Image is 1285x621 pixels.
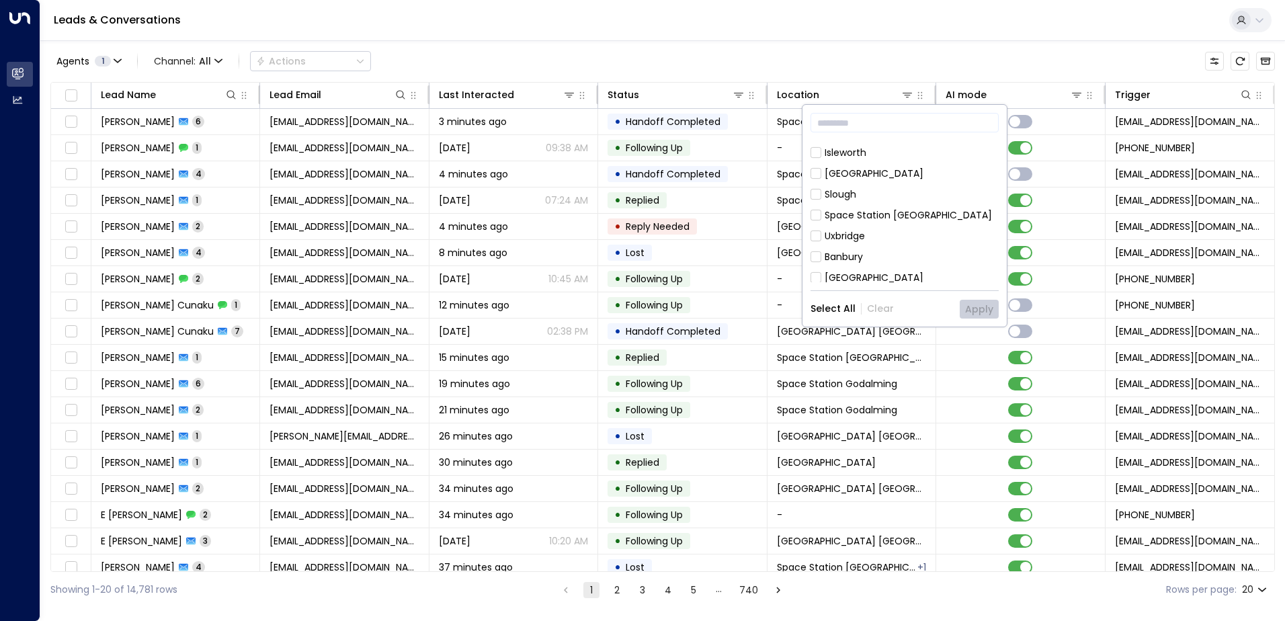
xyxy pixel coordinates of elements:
td: - [768,502,936,528]
div: Last Interacted [439,87,576,103]
span: Reply Needed [626,220,690,233]
div: … [711,582,727,598]
span: +447701099001 [1115,272,1195,286]
span: Toggle select row [63,192,79,209]
span: Boughazoualim@gmail.com [270,246,419,259]
span: Space Station St Johns Wood [777,325,926,338]
span: Replied [626,194,659,207]
span: leads@space-station.co.uk [1115,167,1265,181]
div: [GEOGRAPHIC_DATA] [811,167,999,181]
span: Following Up [626,298,683,312]
div: Space Station Castle Bromwich [917,561,926,574]
span: 1 [192,142,202,153]
span: little.wilson48@gmail.com [270,508,419,522]
span: E Wilson [101,534,182,548]
span: leads@space-station.co.uk [1115,377,1265,390]
span: Paul Henshaw [101,429,175,443]
span: Toggle select row [63,507,79,524]
span: Sophie Goddard [101,403,175,417]
span: 8 minutes ago [439,246,507,259]
span: Space Station Shrewsbury [777,429,926,443]
button: Go to page 2 [609,582,625,598]
span: 3 minutes ago [439,115,507,128]
div: Lead Email [270,87,321,103]
div: AI mode [946,87,1083,103]
p: 10:20 AM [549,534,588,548]
span: Lost [626,246,645,259]
button: Actions [250,51,371,71]
button: Customize [1205,52,1224,71]
span: +447500860700 [1115,508,1195,522]
span: +447486422016 [1115,141,1195,155]
span: leads@space-station.co.uk [1115,429,1265,443]
a: Leads & Conversations [54,12,181,28]
span: Toggle select row [63,323,79,340]
span: leads@space-station.co.uk [1115,534,1265,548]
span: 6 [192,116,204,127]
div: Status [608,87,745,103]
span: Following Up [626,403,683,417]
span: Following Up [626,482,683,495]
div: Space Station [GEOGRAPHIC_DATA] [811,208,999,222]
span: Space Station Stirchley [777,220,876,233]
span: Toggle select row [63,140,79,157]
span: rinor178@hotmail.com [270,298,419,312]
span: leads@space-station.co.uk [1115,561,1265,574]
span: tonyhaigh14@gmail.com [270,115,419,128]
span: henshaw-p@sky.com [270,429,419,443]
label: Rows per page: [1166,583,1237,597]
div: • [614,530,621,552]
span: rinor178@hotmail.com [270,325,419,338]
span: Mohammed Boughazouali [101,272,175,286]
span: Sep 29, 2025 [439,325,470,338]
span: 15 minutes ago [439,351,509,364]
span: 4 [192,247,205,258]
td: - [768,292,936,318]
span: Replied [626,351,659,364]
span: 34 minutes ago [439,482,513,495]
span: Handoff Completed [626,167,720,181]
span: Toggle select row [63,533,79,550]
span: 4 minutes ago [439,220,508,233]
button: Select All [811,303,856,314]
span: Oct 02, 2025 [439,272,470,286]
span: scottseckham@hotmail.co.uk [270,351,419,364]
span: 1 [192,456,202,468]
div: Slough [811,188,999,202]
span: fionaemurray33@gmail.com [270,482,419,495]
div: Lead Name [101,87,238,103]
span: Agents [56,56,89,66]
span: Space Station Stirchley [777,456,876,469]
span: Oct 04, 2025 [439,534,470,548]
span: Mohammed Boughazouali [101,246,175,259]
div: Showing 1-20 of 14,781 rows [50,583,177,597]
span: Space Station Doncaster [777,115,926,128]
button: Clear [867,303,894,314]
span: Space Station Slough [777,246,876,259]
span: Fiona Murray [101,482,175,495]
div: Trigger [1115,87,1151,103]
span: 4 [192,561,205,573]
span: 6 [192,378,204,389]
span: Space Station Godalming [777,167,897,181]
span: Refresh [1231,52,1249,71]
div: Last Interacted [439,87,514,103]
span: Kenny Stanley [101,220,175,233]
span: Toggle select row [63,481,79,497]
p: 02:38 PM [547,325,588,338]
button: Go to page 740 [737,582,761,598]
div: • [614,163,621,185]
span: Karen Brain [101,456,175,469]
span: Following Up [626,377,683,390]
span: 1 [192,430,202,442]
div: Banbury [811,250,999,264]
span: 1 [192,194,202,206]
span: kazzyb5@gmail.com [270,456,419,469]
span: leads@space-station.co.uk [1115,351,1265,364]
button: Go to page 3 [634,582,651,598]
span: Space Station Garretts Green [777,561,916,574]
span: Toggle select row [63,559,79,576]
div: Actions [256,55,306,67]
span: E Wilson [101,508,182,522]
div: • [614,294,621,317]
